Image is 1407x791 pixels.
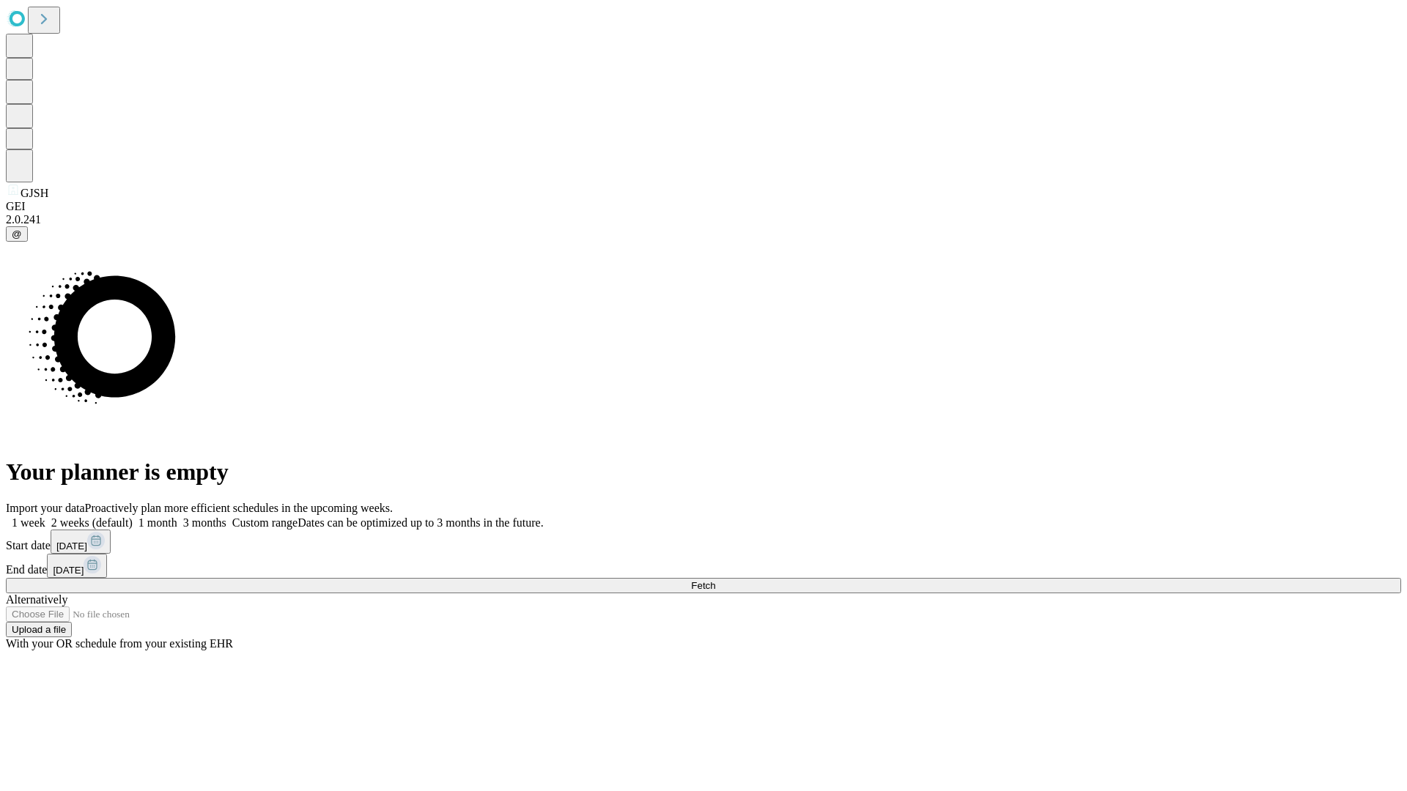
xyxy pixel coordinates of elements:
button: Upload a file [6,622,72,637]
span: [DATE] [53,565,84,576]
span: Proactively plan more efficient schedules in the upcoming weeks. [85,502,393,514]
h1: Your planner is empty [6,458,1401,486]
span: 3 months [183,516,226,529]
div: 2.0.241 [6,213,1401,226]
span: GJSH [21,187,48,199]
div: End date [6,554,1401,578]
span: With your OR schedule from your existing EHR [6,637,233,650]
span: Import your data [6,502,85,514]
span: Custom range [232,516,298,529]
span: @ [12,229,22,239]
span: 2 weeks (default) [51,516,133,529]
button: Fetch [6,578,1401,593]
span: [DATE] [56,541,87,552]
div: Start date [6,530,1401,554]
button: @ [6,226,28,242]
div: GEI [6,200,1401,213]
button: [DATE] [47,554,107,578]
span: Alternatively [6,593,67,606]
span: Fetch [691,580,715,591]
span: 1 month [139,516,177,529]
span: 1 week [12,516,45,529]
span: Dates can be optimized up to 3 months in the future. [298,516,543,529]
button: [DATE] [51,530,111,554]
